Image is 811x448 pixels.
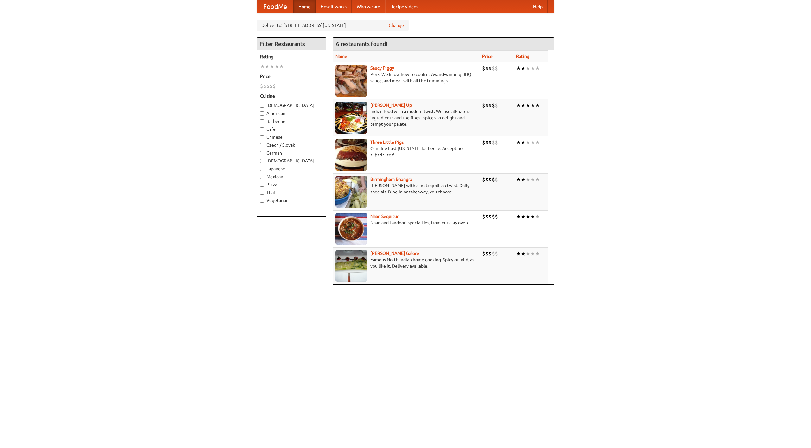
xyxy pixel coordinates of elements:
[273,83,276,90] li: $
[260,102,323,109] label: [DEMOGRAPHIC_DATA]
[482,102,485,109] li: $
[485,139,489,146] li: $
[279,63,284,70] li: ★
[521,250,526,257] li: ★
[263,83,266,90] li: $
[260,73,323,79] h5: Price
[521,102,526,109] li: ★
[335,139,367,171] img: littlepigs.jpg
[260,199,264,203] input: Vegetarian
[260,191,264,195] input: Thai
[495,176,498,183] li: $
[257,20,409,31] div: Deliver to: [STREET_ADDRESS][US_STATE]
[482,176,485,183] li: $
[530,102,535,109] li: ★
[260,174,323,180] label: Mexican
[260,151,264,155] input: German
[335,102,367,134] img: curryup.jpg
[335,219,477,226] p: Naan and tandoori specialties, from our clay oven.
[370,214,399,219] a: Naan Sequitur
[489,65,492,72] li: $
[352,0,385,13] a: Who we are
[489,102,492,109] li: $
[492,250,495,257] li: $
[526,213,530,220] li: ★
[535,250,540,257] li: ★
[516,54,529,59] a: Rating
[495,65,498,72] li: $
[485,213,489,220] li: $
[270,83,273,90] li: $
[260,197,323,204] label: Vegetarian
[260,111,264,116] input: American
[370,66,394,71] a: Saucy Piggy
[482,65,485,72] li: $
[260,189,323,196] label: Thai
[335,176,367,208] img: bhangra.jpg
[335,145,477,158] p: Genuine East [US_STATE] barbecue. Accept no substitutes!
[485,250,489,257] li: $
[516,176,521,183] li: ★
[260,134,323,140] label: Chinese
[530,250,535,257] li: ★
[521,176,526,183] li: ★
[495,102,498,109] li: $
[521,213,526,220] li: ★
[516,213,521,220] li: ★
[489,250,492,257] li: $
[274,63,279,70] li: ★
[336,41,387,47] ng-pluralize: 6 restaurants found!
[521,139,526,146] li: ★
[530,139,535,146] li: ★
[370,177,412,182] a: Birmingham Bhangra
[526,250,530,257] li: ★
[260,142,323,148] label: Czech / Slovak
[516,65,521,72] li: ★
[495,139,498,146] li: $
[260,158,323,164] label: [DEMOGRAPHIC_DATA]
[492,65,495,72] li: $
[257,0,293,13] a: FoodMe
[526,176,530,183] li: ★
[260,159,264,163] input: [DEMOGRAPHIC_DATA]
[266,83,270,90] li: $
[260,118,323,124] label: Barbecue
[530,65,535,72] li: ★
[335,108,477,127] p: Indian food with a modern twist. We use all-natural ingredients and the finest spices to delight ...
[485,176,489,183] li: $
[482,250,485,257] li: $
[335,250,367,282] img: currygalore.jpg
[482,54,493,59] a: Price
[260,135,264,139] input: Chinese
[335,65,367,97] img: saucy.jpg
[335,71,477,84] p: Pork. We know how to cook it. Award-winning BBQ sauce, and meat with all the trimmings.
[492,176,495,183] li: $
[492,139,495,146] li: $
[489,213,492,220] li: $
[260,83,263,90] li: $
[535,102,540,109] li: ★
[516,102,521,109] li: ★
[257,38,326,50] h4: Filter Restaurants
[526,102,530,109] li: ★
[260,127,264,131] input: Cafe
[260,93,323,99] h5: Cuisine
[535,139,540,146] li: ★
[260,143,264,147] input: Czech / Slovak
[260,63,265,70] li: ★
[260,119,264,123] input: Barbecue
[370,103,412,108] a: [PERSON_NAME] Up
[495,213,498,220] li: $
[260,167,264,171] input: Japanese
[385,0,423,13] a: Recipe videos
[526,65,530,72] li: ★
[265,63,270,70] li: ★
[335,54,347,59] a: Name
[260,183,264,187] input: Pizza
[528,0,548,13] a: Help
[260,54,323,60] h5: Rating
[521,65,526,72] li: ★
[535,65,540,72] li: ★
